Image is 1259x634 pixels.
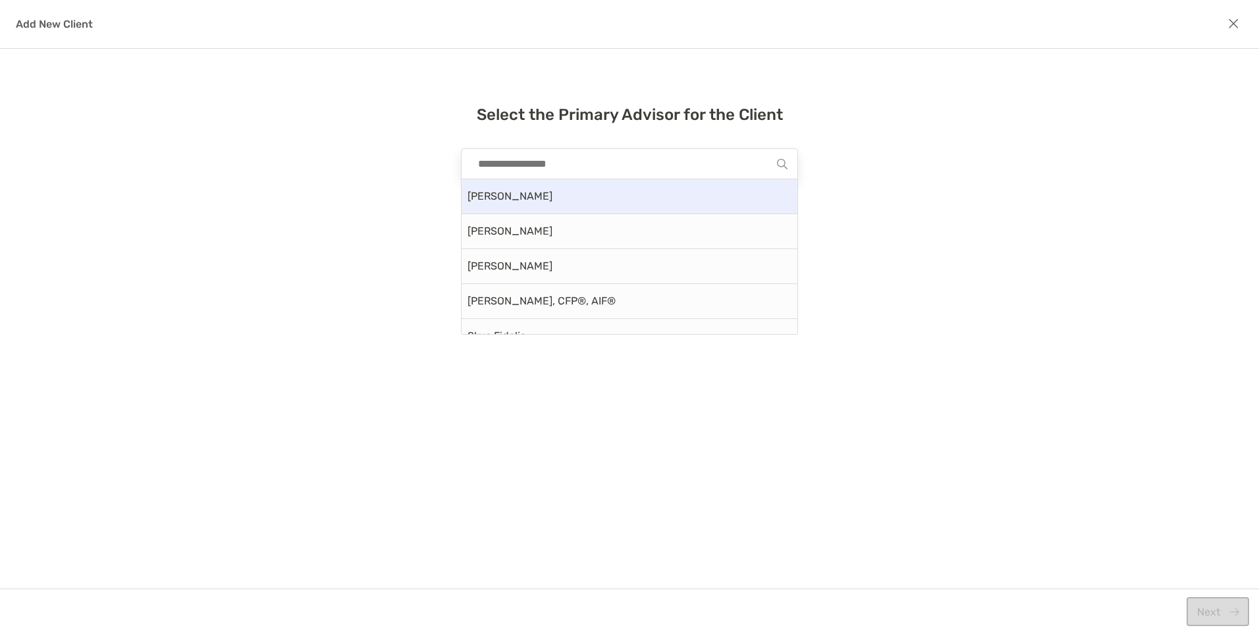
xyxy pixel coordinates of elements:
[777,159,788,169] img: Search Icon
[462,284,797,319] div: [PERSON_NAME], CFP®, AIF®
[462,249,797,284] div: [PERSON_NAME]
[477,107,783,123] h3: Select the Primary Advisor for the Client
[462,214,797,249] div: [PERSON_NAME]
[462,319,797,353] div: Skye Fidelis
[462,179,797,214] div: [PERSON_NAME]
[16,18,93,30] h4: Add New Client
